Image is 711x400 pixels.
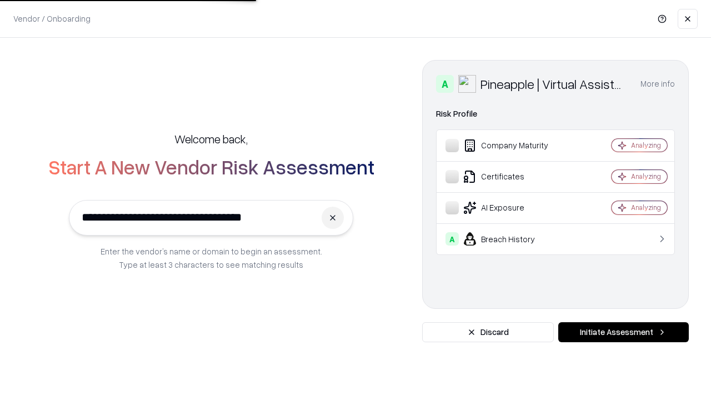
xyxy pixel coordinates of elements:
[445,201,578,214] div: AI Exposure
[13,13,91,24] p: Vendor / Onboarding
[436,107,675,121] div: Risk Profile
[631,203,661,212] div: Analyzing
[480,75,627,93] div: Pineapple | Virtual Assistant Agency
[101,244,322,271] p: Enter the vendor’s name or domain to begin an assessment. Type at least 3 characters to see match...
[640,74,675,94] button: More info
[458,75,476,93] img: Pineapple | Virtual Assistant Agency
[631,172,661,181] div: Analyzing
[445,170,578,183] div: Certificates
[445,232,459,246] div: A
[436,75,454,93] div: A
[445,139,578,152] div: Company Maturity
[422,322,554,342] button: Discard
[558,322,689,342] button: Initiate Assessment
[631,141,661,150] div: Analyzing
[48,156,374,178] h2: Start A New Vendor Risk Assessment
[174,131,248,147] h5: Welcome back,
[445,232,578,246] div: Breach History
